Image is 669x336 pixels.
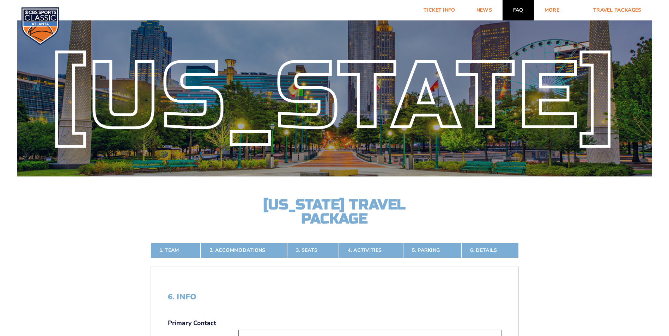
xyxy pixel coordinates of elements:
h2: 6. Info [168,292,501,301]
a: 5. Parking [403,243,461,258]
strong: Primary Contact [168,319,216,328]
div: [US_STATE] [17,59,652,134]
a: 3. Seats [287,243,339,258]
a: 1. Team [151,243,201,258]
a: 2. Accommodations [201,243,287,258]
a: 4. Activities [339,243,403,258]
img: CBS Sports Classic [21,7,59,45]
h2: [US_STATE] Travel Package [257,198,412,226]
